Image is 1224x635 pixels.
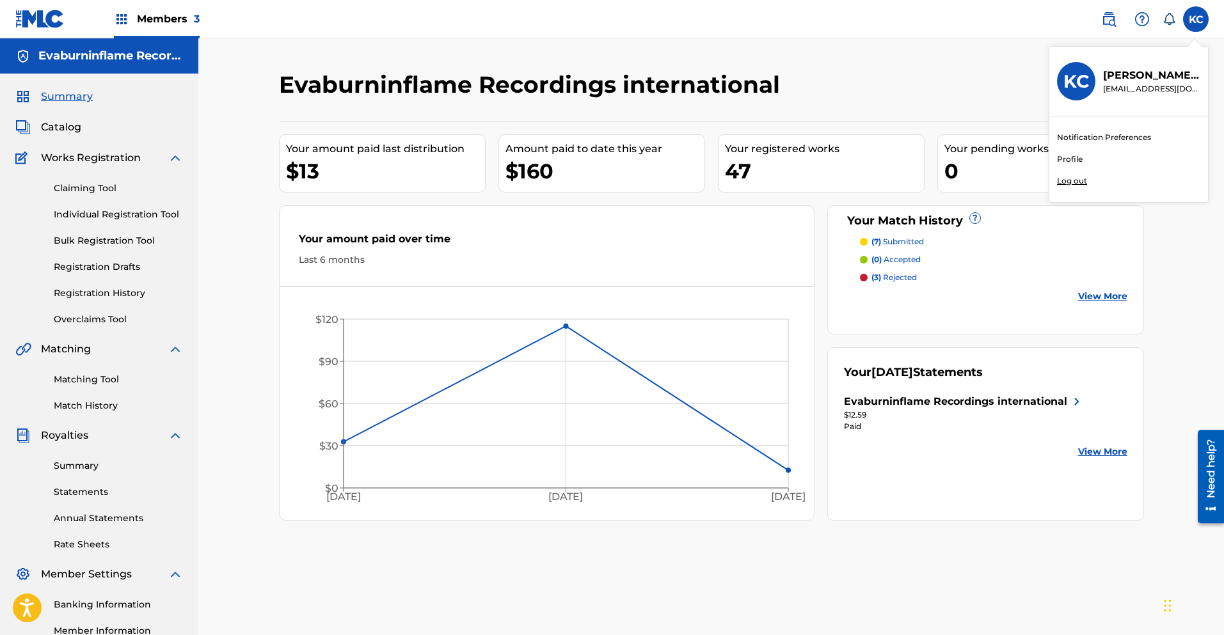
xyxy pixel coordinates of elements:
div: Drag [1164,586,1172,625]
span: (7) [871,237,881,246]
tspan: [DATE] [326,491,360,503]
img: expand [168,567,183,582]
a: CatalogCatalog [15,120,81,135]
tspan: [DATE] [771,491,806,503]
img: expand [168,150,183,166]
p: realfyahtorch@gmail.com [1103,83,1200,95]
img: Summary [15,89,31,104]
div: Help [1129,6,1155,32]
a: Evaburninflame Recordings internationalright chevron icon$12.59Paid [844,394,1085,432]
a: Banking Information [54,598,183,611]
img: Accounts [15,49,31,64]
div: Your amount paid over time [299,231,795,253]
img: Matching [15,341,31,357]
div: User Menu [1183,6,1209,32]
span: [DATE] [871,365,913,379]
tspan: [DATE] [548,491,583,503]
img: Catalog [15,120,31,135]
span: ? [970,213,980,223]
div: Evaburninflame Recordings international [844,394,1067,409]
h3: KC [1063,70,1089,93]
iframe: Resource Center [1188,425,1224,528]
a: Statements [54,485,183,499]
a: Public Search [1096,6,1122,32]
span: (3) [871,272,881,282]
img: Member Settings [15,567,31,582]
a: Summary [54,459,183,473]
a: Registration Drafts [54,260,183,274]
a: Matching Tool [54,373,183,386]
div: Notifications [1163,13,1175,26]
div: $13 [286,157,485,185]
a: Profile [1057,153,1083,165]
div: Your Statements [844,364,983,381]
a: Annual Statements [54,512,183,525]
p: rejected [871,272,917,283]
a: Bulk Registration Tool [54,234,183,247]
a: View More [1078,290,1127,303]
img: expand [168,428,183,443]
div: 0 [944,157,1143,185]
a: Registration History [54,286,183,300]
span: Royalties [41,428,88,443]
span: 3 [194,13,200,25]
a: Individual Registration Tool [54,208,183,221]
a: Notification Preferences [1057,132,1151,143]
img: Royalties [15,428,31,443]
a: SummarySummary [15,89,93,104]
iframe: Chat Widget [1160,574,1224,635]
span: Catalog [41,120,81,135]
a: (0) accepted [860,254,1127,265]
img: help [1134,12,1150,27]
img: Top Rightsholders [114,12,129,27]
p: Log out [1057,175,1087,187]
a: Claiming Tool [54,182,183,195]
a: View More [1078,445,1127,459]
div: Paid [844,421,1085,432]
div: Amount paid to date this year [505,141,704,157]
p: Kevin Campbell [1103,68,1200,83]
img: search [1101,12,1117,27]
a: Overclaims Tool [54,313,183,326]
p: submitted [871,236,924,247]
div: 47 [725,157,924,185]
tspan: $60 [318,398,338,410]
a: (7) submitted [860,236,1127,247]
span: Members [137,12,200,26]
img: MLC Logo [15,10,65,28]
span: (0) [871,255,882,264]
span: Member Settings [41,567,132,582]
img: expand [168,341,183,357]
div: $160 [505,157,704,185]
div: Your amount paid last distribution [286,141,485,157]
div: Your registered works [725,141,924,157]
div: Your pending works [944,141,1143,157]
span: Summary [41,89,93,104]
div: $12.59 [844,409,1085,421]
span: Works Registration [41,150,141,166]
tspan: $120 [315,313,338,325]
img: Works Registration [15,150,32,166]
a: Rate Sheets [54,538,183,551]
div: Last 6 months [299,253,795,267]
a: Match History [54,399,183,412]
tspan: $90 [318,356,338,368]
h2: Evaburninflame Recordings international [279,70,786,99]
a: (3) rejected [860,272,1127,283]
h5: Evaburninflame Recordings international [38,49,183,63]
div: Your Match History [844,212,1127,230]
p: accepted [871,254,921,265]
span: Matching [41,341,91,357]
img: right chevron icon [1069,394,1085,409]
tspan: $30 [319,440,338,452]
tspan: $0 [324,482,338,494]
